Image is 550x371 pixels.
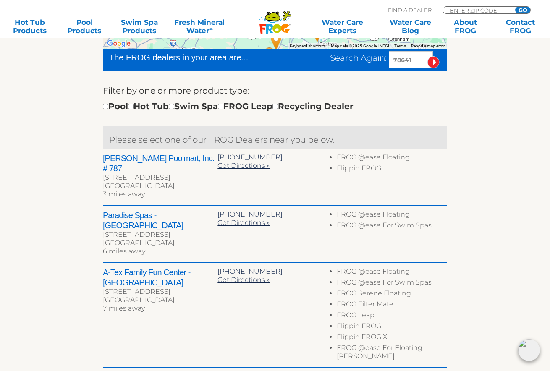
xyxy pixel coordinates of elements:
input: GO [515,7,530,13]
a: Fresh MineralWater∞ [173,18,226,35]
li: Flippin FROG [337,164,447,175]
input: Zip Code Form [449,7,506,14]
div: [GEOGRAPHIC_DATA] [103,296,217,304]
li: Flippin FROG [337,322,447,333]
a: Get Directions » [217,276,270,284]
li: FROG @ease Floating [337,153,447,164]
img: openIcon [518,339,540,361]
h2: A-Tex Family Fun Center - [GEOGRAPHIC_DATA] [103,267,217,287]
span: Map data ©2025 Google, INEGI [331,44,389,48]
h2: [PERSON_NAME] Poolmart, Inc. # 787 [103,153,217,173]
a: Swim SpaProducts [118,18,161,35]
div: [STREET_ADDRESS] [103,173,217,182]
li: FROG @ease Floating [337,210,447,221]
label: Filter by one or more product type: [103,84,249,97]
sup: ∞ [209,26,213,32]
span: 7 miles away [103,304,145,312]
img: Google [105,38,133,49]
a: Open this area in Google Maps (opens a new window) [105,38,133,49]
span: 3 miles away [103,190,145,198]
li: FROG Leap [337,311,447,322]
div: [STREET_ADDRESS] [103,230,217,239]
span: Search Again: [330,53,387,63]
a: Get Directions » [217,219,270,227]
a: [PHONE_NUMBER] [217,267,283,275]
a: PoolProducts [63,18,106,35]
input: Submit [427,56,440,68]
h2: Paradise Spas - [GEOGRAPHIC_DATA] [103,210,217,230]
a: Get Directions » [217,162,270,170]
div: [STREET_ADDRESS] [103,287,217,296]
li: FROG Serene Floating [337,289,447,300]
a: ContactFROG [499,18,542,35]
a: Water CareExperts [308,18,377,35]
li: FROG @ease For Swim Spas [337,221,447,232]
a: Report a map error [411,44,445,48]
div: [GEOGRAPHIC_DATA] [103,239,217,247]
button: Keyboard shortcuts [290,43,326,49]
span: 6 miles away [103,247,145,255]
div: [GEOGRAPHIC_DATA] [103,182,217,190]
a: Hot TubProducts [8,18,51,35]
li: Flippin FROG XL [337,333,447,344]
li: FROG @ease Floating [337,267,447,278]
a: [PHONE_NUMBER] [217,210,283,218]
div: Leslie's Poolmart, Inc. # 767 - 47 miles away. [260,44,279,67]
a: [PHONE_NUMBER] [217,153,283,161]
a: Water CareBlog [389,18,432,35]
li: FROG @ease For Swim Spas [337,278,447,289]
div: Pool Hot Tub Swim Spa FROG Leap Recycling Dealer [103,99,354,113]
div: The FROG dealers in your area are... [109,51,278,64]
p: Find A Dealer [388,6,432,14]
li: FROG Filter Mate [337,300,447,311]
a: AboutFROG [444,18,487,35]
a: Terms (opens in new tab) [394,44,406,48]
li: FROG @ease For Floating [PERSON_NAME] [337,344,447,363]
p: Please select one of our FROG Dealers near you below. [109,133,441,146]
